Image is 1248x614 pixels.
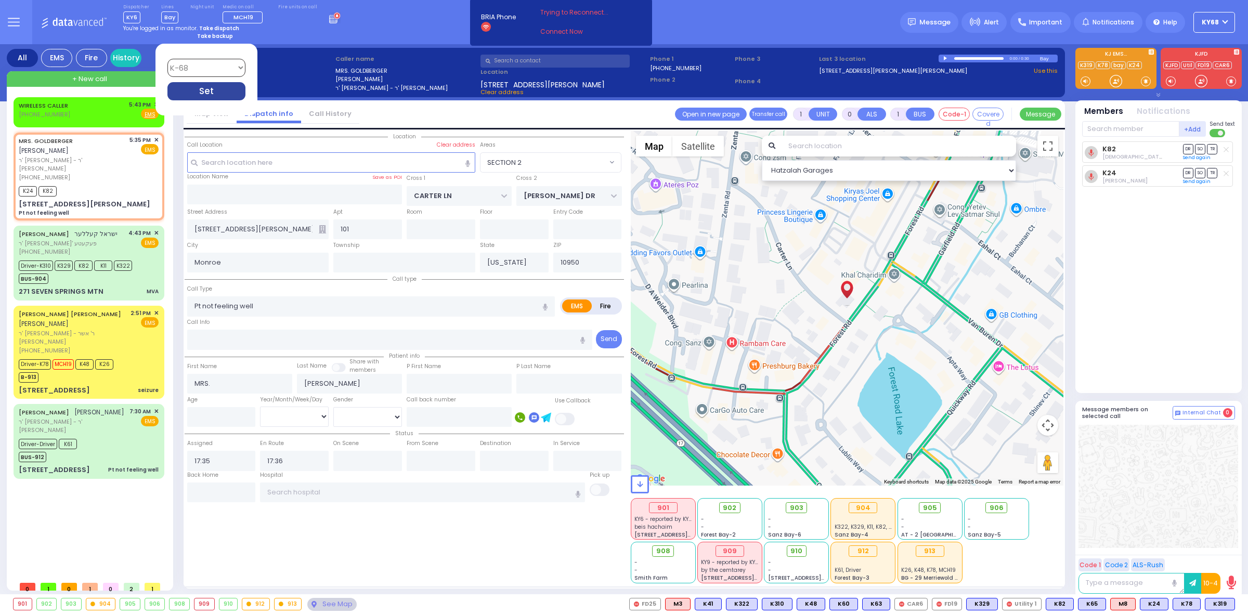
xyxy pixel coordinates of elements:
u: EMS [145,111,155,119]
div: [STREET_ADDRESS] [19,385,90,396]
span: beis hachaim [634,523,672,531]
label: Assigned [187,439,213,448]
label: Turn off text [1210,128,1226,138]
button: UNIT [809,108,837,121]
button: Code 2 [1103,558,1129,571]
span: 908 [656,546,670,556]
label: Call Location [187,141,223,149]
span: [PHONE_NUMBER] [19,173,70,181]
a: Util [1181,61,1194,69]
div: BLS [762,598,792,610]
span: Help [1163,18,1177,27]
a: Send again [1183,154,1211,161]
div: 908 [170,598,189,610]
label: Lines [161,4,178,10]
a: WIRELESS CALLER [19,101,68,110]
a: [PERSON_NAME] [PERSON_NAME] [19,310,121,318]
div: Bay [1040,55,1058,62]
div: BLS [726,598,758,610]
label: Medic on call [223,4,266,10]
span: Phone 2 [650,75,731,84]
span: DR [1183,144,1193,154]
a: [STREET_ADDRESS][PERSON_NAME][PERSON_NAME] [819,67,967,75]
img: red-radio-icon.svg [937,602,942,607]
button: Covered [972,108,1004,121]
label: KJ EMS... [1075,51,1156,59]
span: K61 [59,439,77,449]
div: BLS [1205,598,1235,610]
a: [PERSON_NAME] [19,408,69,416]
div: MRS. GOLDBERGER [838,277,856,308]
label: Hospital [260,471,283,479]
label: Location [480,68,646,76]
span: You're logged in as monitor. [123,24,198,32]
span: K322 [114,260,132,271]
span: EMS [141,416,159,426]
a: CAR6 [1213,61,1232,69]
span: ky68 [1202,18,1219,27]
img: message.svg [908,18,916,26]
span: 2 [124,583,139,591]
span: Phone 1 [650,55,731,63]
span: KY9 - reported by KY9 [701,558,759,566]
button: Members [1084,106,1123,117]
label: Last Name [297,362,327,370]
label: Call Info [187,318,210,326]
div: [STREET_ADDRESS] [19,465,90,475]
div: 906 [145,598,165,610]
div: 904 [86,598,115,610]
span: ישראל קעללער [74,229,118,238]
div: 912 [242,598,269,610]
label: Caller: [190,65,332,74]
label: [PHONE_NUMBER] [650,64,701,72]
span: K48 [75,359,94,370]
span: - [701,523,704,531]
button: Message [1020,108,1061,121]
span: 902 [723,503,736,513]
img: Google [633,472,668,486]
div: Set [167,82,245,100]
span: BRIA Phone [481,12,516,22]
span: 0 [20,583,35,591]
label: Location Name [187,173,228,181]
a: K82 [1102,145,1116,153]
strong: Take backup [197,32,233,40]
span: 1 [82,583,98,591]
span: [PERSON_NAME] [19,146,69,155]
span: [PHONE_NUMBER] [19,247,70,256]
div: Pt not feeling well [108,466,159,474]
span: Sanz Bay-6 [768,531,801,539]
div: 910 [219,598,238,610]
span: SECTION 2 [480,153,607,172]
label: Areas [480,141,496,149]
a: Open in new page [675,108,747,121]
span: 0 [61,583,77,591]
div: [STREET_ADDRESS][PERSON_NAME] [19,199,150,210]
label: City [187,241,198,250]
button: BUS [906,108,934,121]
div: Fire [76,49,107,67]
span: Forest Bay-3 [835,574,869,582]
span: TR [1207,144,1217,154]
span: BG - 29 Merriewold S. [901,574,959,582]
img: red-radio-icon.svg [899,602,904,607]
span: [PERSON_NAME] [74,408,124,416]
span: - [768,523,771,531]
img: comment-alt.png [1175,411,1180,416]
label: Gender [333,396,353,404]
button: Show satellite imagery [672,136,724,156]
a: Call History [301,109,359,119]
label: Last 3 location [819,55,938,63]
span: Trying to Reconnect... [540,8,622,17]
span: K26, K48, K78, MCH19 [901,566,956,574]
input: Search hospital [260,482,585,502]
div: K41 [695,598,722,610]
div: FD25 [629,598,661,610]
div: M3 [665,598,691,610]
span: Smith Farm [634,574,668,582]
a: History [110,49,141,67]
span: 1 [145,583,160,591]
span: - [634,558,638,566]
label: Clear address [437,141,475,149]
label: Dispatcher [123,4,149,10]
